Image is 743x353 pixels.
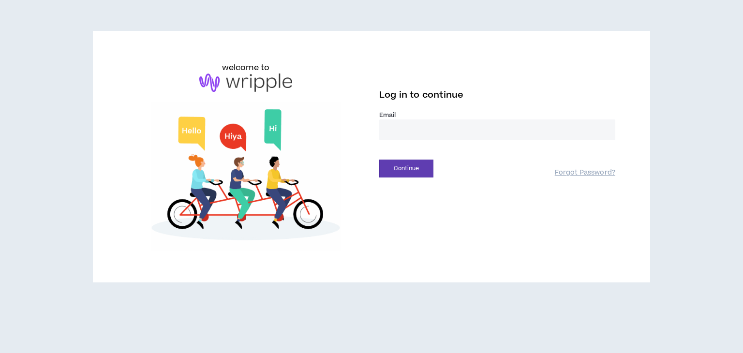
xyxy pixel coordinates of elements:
img: logo-brand.png [199,74,292,92]
button: Continue [379,160,433,177]
label: Email [379,111,615,119]
span: Log in to continue [379,89,463,101]
a: Forgot Password? [555,168,615,177]
h6: welcome to [222,62,270,74]
img: Welcome to Wripple [128,102,364,251]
